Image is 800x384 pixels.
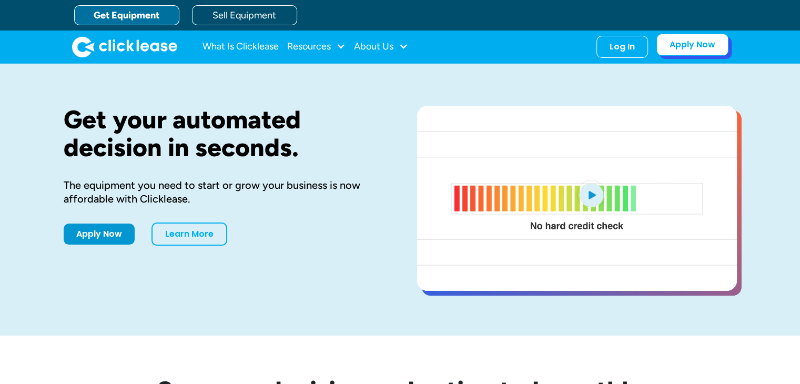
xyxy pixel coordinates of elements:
[656,34,728,56] a: Apply Now
[354,36,408,57] div: About Us
[287,36,346,57] div: Resources
[64,224,135,245] a: Apply Now
[577,180,605,209] img: Blue play button logo on a light blue circular background
[417,106,737,291] a: open lightbox
[64,106,383,161] h1: Get your automated decision in seconds.
[202,36,279,57] a: What Is Clicklease
[72,36,177,57] a: home
[151,223,227,246] a: Learn More
[74,5,179,25] a: Get Equipment
[72,36,177,57] img: Clicklease logo
[610,42,635,52] div: Log In
[192,5,297,25] a: Sell Equipment
[64,178,383,206] div: The equipment you need to start or grow your business is now affordable with Clicklease.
